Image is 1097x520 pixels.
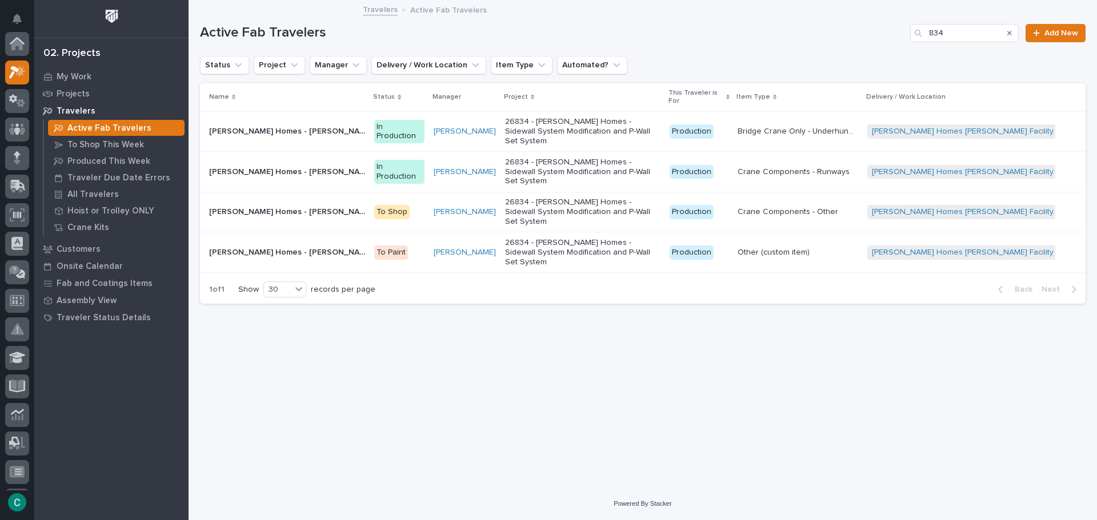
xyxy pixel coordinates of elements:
p: This Traveler is For [668,87,723,108]
a: Active Fab Travelers [44,120,189,136]
a: [PERSON_NAME] [434,127,496,136]
p: Travelers [57,106,95,116]
a: [PERSON_NAME] Homes [PERSON_NAME] Facility [872,127,1054,136]
p: Customers [57,244,101,255]
p: records per page [311,285,375,295]
p: Assembly View [57,296,117,306]
p: Traveler Due Date Errors [67,173,170,183]
button: Automated? [557,56,627,74]
p: Other (custom item) [738,245,812,257]
button: users-avatar [5,490,29,514]
p: To Shop This Week [67,140,144,150]
tr: [PERSON_NAME] Homes - [PERSON_NAME] Facility - Runways[PERSON_NAME] Homes - [PERSON_NAME] Facilit... [200,152,1086,192]
p: 1 of 1 [200,276,234,304]
a: All Travelers [44,186,189,202]
div: Production [670,245,714,260]
span: Back [1008,284,1032,295]
button: Notifications [5,7,29,31]
a: [PERSON_NAME] Homes [PERSON_NAME] Facility [872,167,1054,177]
div: To Paint [374,245,408,260]
p: 26834 - [PERSON_NAME] Homes - Sidewall System Modification and P-Wall Set System [505,117,661,146]
p: [PERSON_NAME] Homes - [PERSON_NAME] Facility - P-Wall Set Bridge [209,124,367,136]
a: [PERSON_NAME] [434,207,496,217]
p: Bridge Crane Only - Underhung Motorized [738,124,860,136]
a: Produced This Week [44,153,189,169]
button: Back [989,284,1037,295]
p: Item Type [736,91,770,103]
p: Projects [57,89,90,99]
a: Traveler Status Details [34,309,189,326]
button: Delivery / Work Location [371,56,486,74]
div: To Shop [374,205,410,219]
div: 30 [264,284,291,296]
p: Crane Components - Runways [738,165,852,177]
a: Customers [34,240,189,257]
tr: [PERSON_NAME] Homes - [PERSON_NAME] Facility - P-Wall Set Bridge[PERSON_NAME] Homes - [PERSON_NAM... [200,111,1086,152]
p: [PERSON_NAME] Homes - [PERSON_NAME] Facility - Runways [209,165,367,177]
tr: [PERSON_NAME] Homes - [PERSON_NAME] Facility - Custom End Stops[PERSON_NAME] Homes - [PERSON_NAME... [200,192,1086,232]
a: Powered By Stacker [614,500,671,507]
div: 02. Projects [43,47,101,60]
p: Traveler Status Details [57,313,151,323]
div: In Production [374,120,424,144]
p: My Work [57,72,91,82]
p: Name [209,91,229,103]
p: Project [504,91,528,103]
div: Production [670,124,714,139]
span: Add New [1044,29,1078,37]
p: 26834 - [PERSON_NAME] Homes - Sidewall System Modification and P-Wall Set System [505,158,661,186]
p: Active Fab Travelers [67,123,151,134]
button: Next [1037,284,1086,295]
div: Production [670,205,714,219]
a: Fab and Coatings Items [34,275,189,292]
a: [PERSON_NAME] [434,167,496,177]
span: Next [1042,284,1067,295]
a: Crane Kits [44,219,189,235]
p: All Travelers [67,190,119,200]
p: Onsite Calendar [57,261,123,272]
button: Manager [310,56,367,74]
p: Fab and Coatings Items [57,279,153,289]
input: Search [910,24,1019,42]
a: [PERSON_NAME] [434,248,496,257]
button: Item Type [491,56,552,74]
p: 26834 - [PERSON_NAME] Homes - Sidewall System Modification and P-Wall Set System [505,197,661,226]
div: Notifications [14,14,29,32]
div: In Production [374,160,424,184]
button: Status [200,56,249,74]
a: My Work [34,68,189,85]
h1: Active Fab Travelers [200,25,906,41]
a: [PERSON_NAME] Homes [PERSON_NAME] Facility [872,207,1054,217]
a: Traveler Due Date Errors [44,170,189,186]
p: Hoist or Trolley ONLY [67,206,154,216]
p: 26834 - [PERSON_NAME] Homes - Sidewall System Modification and P-Wall Set System [505,238,661,267]
a: [PERSON_NAME] Homes [PERSON_NAME] Facility [872,248,1054,257]
a: Onsite Calendar [34,257,189,275]
p: Clayton Homes - Conway Facility - Custom End Stops [209,205,367,217]
a: Add New [1026,24,1086,42]
a: Projects [34,85,189,102]
a: Assembly View [34,292,189,309]
a: To Shop This Week [44,136,189,152]
p: Crane Components - Other [738,205,840,217]
p: Show [238,285,259,295]
tr: [PERSON_NAME] Homes - [PERSON_NAME] Facility - Sidewall Bridge Extension[PERSON_NAME] Homes - [PE... [200,232,1086,273]
p: Active Fab Travelers [410,3,487,15]
p: Delivery / Work Location [866,91,946,103]
p: Clayton Homes - Conway Facility - Sidewall Bridge Extension [209,245,367,257]
img: Workspace Logo [101,6,122,27]
p: Manager [433,91,461,103]
p: Status [373,91,395,103]
a: Travelers [34,102,189,119]
button: Project [254,56,305,74]
div: Production [670,165,714,179]
p: Crane Kits [67,223,109,233]
a: Travelers [363,2,398,15]
a: Hoist or Trolley ONLY [44,203,189,219]
p: Produced This Week [67,156,150,167]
